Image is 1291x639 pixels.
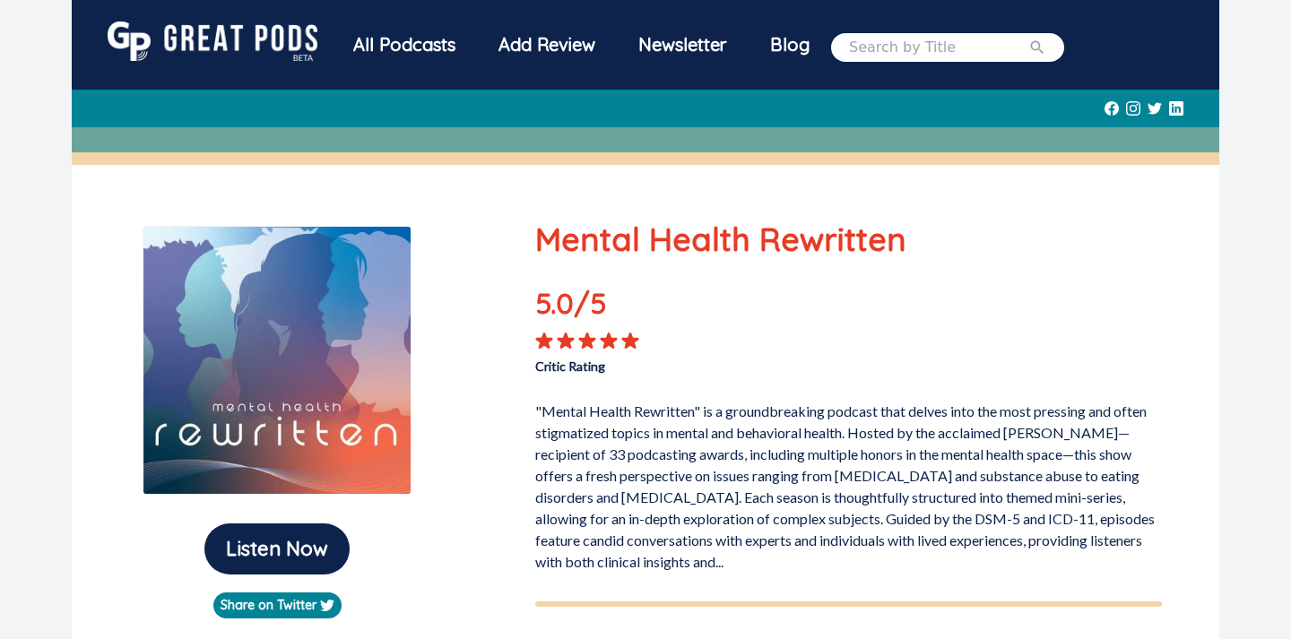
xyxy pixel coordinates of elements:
[204,523,350,574] button: Listen Now
[617,22,749,73] a: Newsletter
[477,22,617,68] a: Add Review
[332,22,477,68] div: All Podcasts
[535,350,848,376] p: Critic Rating
[535,281,661,332] p: 5.0 /5
[617,22,749,68] div: Newsletter
[332,22,477,73] a: All Podcasts
[535,393,1162,573] p: "Mental Health Rewritten" is a groundbreaking podcast that delves into the most pressing and ofte...
[749,22,831,68] a: Blog
[535,215,1162,263] p: Mental Health Rewritten
[849,37,1028,58] input: Search by Title
[108,22,317,61] img: GreatPods
[143,226,412,495] img: Mental Health Rewritten
[213,592,342,618] a: Share on Twitter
